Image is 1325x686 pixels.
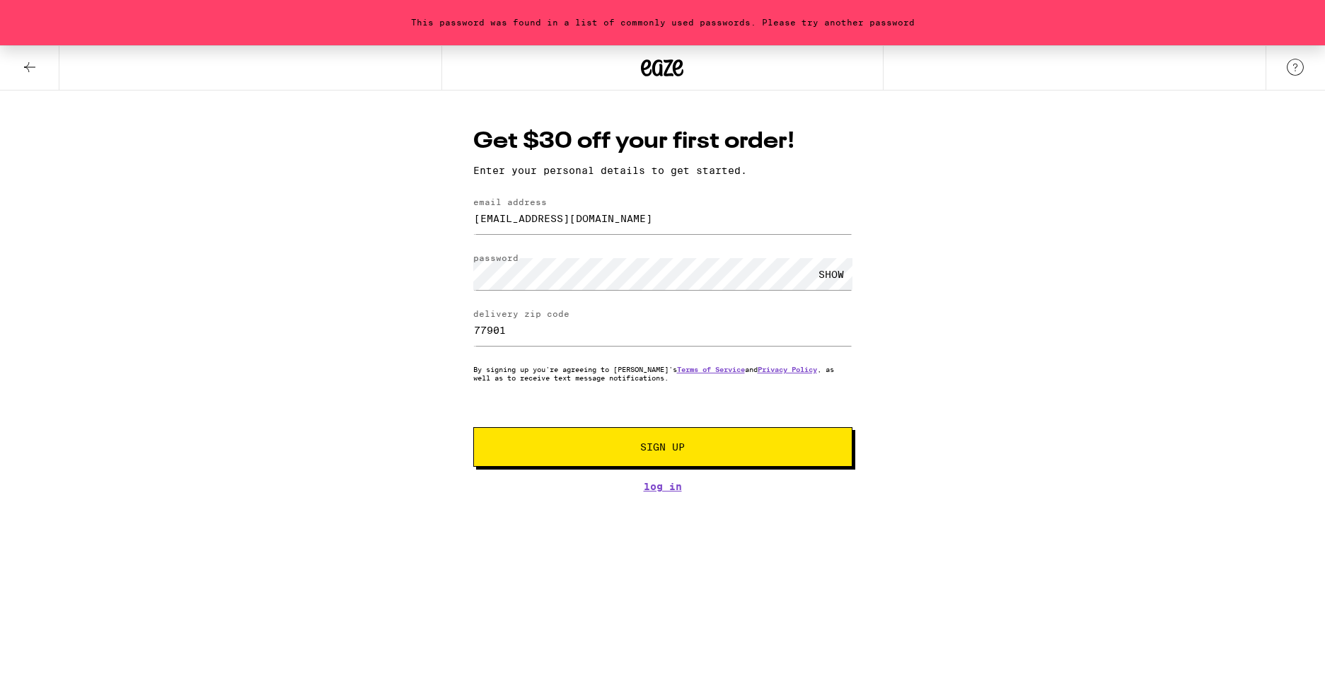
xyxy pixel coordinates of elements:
[473,253,519,262] label: password
[473,481,852,492] a: Log In
[473,202,852,234] input: email address
[677,365,745,373] a: Terms of Service
[473,427,852,467] button: Sign Up
[473,165,852,176] p: Enter your personal details to get started.
[758,365,817,373] a: Privacy Policy
[473,309,569,318] label: delivery zip code
[810,258,852,290] div: SHOW
[32,10,61,23] span: Help
[473,197,547,207] label: email address
[473,365,852,382] p: By signing up you're agreeing to [PERSON_NAME]'s and , as well as to receive text message notific...
[640,442,685,452] span: Sign Up
[473,314,852,346] input: delivery zip code
[473,126,852,158] h1: Get $30 off your first order!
